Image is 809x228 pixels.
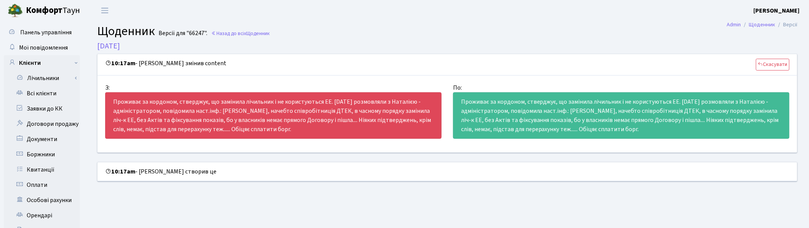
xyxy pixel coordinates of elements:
[105,92,442,139] div: Проживає за кордоном, стверджує, що замінила лічильник і не користуються ЕЕ. [DATE] розмовляли з ...
[4,101,80,116] a: Заявки до КК
[4,40,80,55] a: Мої повідомлення
[97,42,798,51] h5: [DATE]
[98,54,797,75] div: - [PERSON_NAME] змінив content
[4,25,80,40] a: Панель управління
[775,21,798,29] li: Версії
[4,86,80,101] a: Всі клієнти
[19,43,68,52] span: Мої повідомлення
[157,30,207,37] small: Версії для "66247".
[8,3,23,18] img: logo.png
[4,55,80,71] a: Клієнти
[4,116,80,132] a: Договори продажу
[26,4,62,16] b: Комфорт
[453,92,790,139] div: Проживає за кордоном, стверджує, що замінила лічильник і не користуються ЕЕ. [DATE] розмовляли з ...
[4,132,80,147] a: Документи
[4,193,80,208] a: Особові рахунки
[756,59,790,71] button: Скасувати
[26,4,80,17] span: Таун
[754,6,800,15] a: [PERSON_NAME]
[4,208,80,223] a: Орендарі
[105,167,135,176] strong: 10:17am
[99,83,447,92] div: З:
[727,21,741,29] a: Admin
[105,59,135,67] strong: 10:17am
[97,22,155,40] span: Щоденник
[246,30,270,37] span: Щоденник
[447,83,795,92] div: По:
[716,17,809,33] nav: breadcrumb
[9,71,80,86] a: Лічильники
[211,30,270,37] a: Назад до всіхЩоденник
[95,4,114,17] button: Переключити навігацію
[4,147,80,162] a: Боржники
[20,28,72,37] span: Панель управління
[98,162,797,181] div: - [PERSON_NAME] створив це
[4,162,80,177] a: Квитанції
[4,177,80,193] a: Оплати
[749,21,775,29] a: Щоденник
